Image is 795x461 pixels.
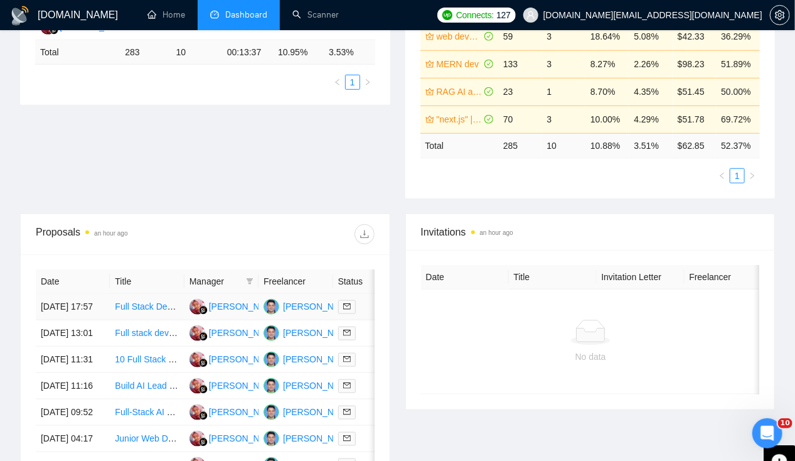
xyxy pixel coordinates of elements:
td: [DATE] 13:01 [36,320,110,347]
img: AR [264,352,279,367]
span: check-circle [484,115,493,124]
span: crown [425,87,434,96]
div: Proposals [36,224,205,244]
span: left [718,172,726,180]
span: check-circle [484,32,493,41]
td: $51.45 [673,78,716,106]
td: 283 [120,40,171,65]
td: 3 [542,50,585,78]
a: searchScanner [292,9,339,20]
td: 4.29% [629,106,672,133]
a: AR[PERSON_NAME] [264,433,355,443]
td: 3 [542,23,585,50]
td: 8.70% [585,78,629,106]
td: 3.53 % [324,40,375,65]
td: 59 [498,23,542,50]
span: user [526,11,535,19]
li: 1 [730,168,745,183]
span: Connects: [456,8,494,22]
span: Manager [189,274,241,288]
a: AR[PERSON_NAME] [264,301,355,311]
span: Invitations [421,224,760,240]
img: DP [189,325,205,341]
td: [DATE] 04:17 [36,426,110,452]
a: web developmnet [437,30,483,43]
span: check-circle [484,87,493,96]
div: [PERSON_NAME] [283,405,355,419]
td: 69.72% [716,106,760,133]
td: Build AI Lead Generation Software [110,373,184,399]
th: Date [421,265,509,290]
a: homeHome [147,9,185,20]
a: AR[PERSON_NAME] [264,406,355,416]
span: mail [343,303,351,310]
img: gigradar-bm.png [199,332,208,341]
span: crown [425,32,434,41]
span: mail [343,382,351,389]
div: [PERSON_NAME] [283,431,355,445]
span: mail [343,435,351,442]
span: 10 [778,418,792,428]
a: Build AI Lead Generation Software [115,381,250,391]
span: download [355,229,374,239]
img: gigradar-bm.png [199,438,208,447]
a: Full-Stack AI Systems Engineer [115,407,238,417]
td: 10 Full Stack Engineers (Next.js, Nest.js, Node.js, React, SQL, AI Custom Models) + QA + PM [110,347,184,373]
a: DP[PERSON_NAME] [189,301,281,311]
span: right [364,79,371,86]
th: Freelancer [685,265,772,290]
span: right [749,172,756,180]
img: logo [10,6,30,26]
a: AR[PERSON_NAME] [264,380,355,390]
a: 1 [346,75,360,89]
li: Next Page [360,75,375,90]
td: 5.08% [629,23,672,50]
span: Status [338,274,390,288]
div: [PERSON_NAME] [209,326,281,340]
td: 10 [542,133,585,158]
td: 18.64% [585,23,629,50]
span: mail [343,329,351,337]
span: setting [771,10,789,20]
td: 1 [542,78,585,106]
td: [DATE] 11:16 [36,373,110,399]
time: an hour ago [94,230,127,237]
td: $42.33 [673,23,716,50]
span: filter [246,278,253,285]
img: DP [189,352,205,367]
td: 2.26% [629,50,672,78]
td: [DATE] 17:57 [36,294,110,320]
a: Junior Web Developer (Frontend + Basic API) for Marketing-Tech Projects (Long-Term, Remote) [115,433,488,443]
th: Freelancer [259,269,333,294]
li: 1 [345,75,360,90]
a: RAG AI assistant [437,85,483,99]
img: gigradar-bm.png [199,411,208,420]
td: 3.51 % [629,133,672,158]
button: download [355,224,375,244]
span: filter [243,272,256,291]
img: gigradar-bm.png [199,306,208,315]
td: Junior Web Developer (Frontend + Basic API) for Marketing-Tech Projects (Long-Term, Remote) [110,426,184,452]
td: $51.78 [673,106,716,133]
td: 10.88 % [585,133,629,158]
a: DP[PERSON_NAME] [189,380,281,390]
div: [PERSON_NAME] [283,352,355,366]
td: [DATE] 09:52 [36,399,110,426]
a: Full stack developer react node - Backend & API Help (Hourly) [115,328,358,338]
img: DP [189,378,205,394]
td: Full Stack Developer for Responsive SaaS Tattoo Booking Platform [110,294,184,320]
span: check-circle [484,60,493,68]
div: [PERSON_NAME] [283,300,355,313]
a: Full Stack Developer for Responsive SaaS Tattoo Booking Platform [115,301,376,312]
th: Title [110,269,184,294]
img: upwork-logo.png [442,10,452,20]
button: left [330,75,345,90]
a: DP[PERSON_NAME] [189,354,281,364]
td: 70 [498,106,542,133]
td: Total [35,40,120,65]
td: Total [420,133,499,158]
li: Previous Page [715,168,730,183]
button: right [360,75,375,90]
td: 50.00% [716,78,760,106]
td: 00:13:37 [222,40,273,65]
